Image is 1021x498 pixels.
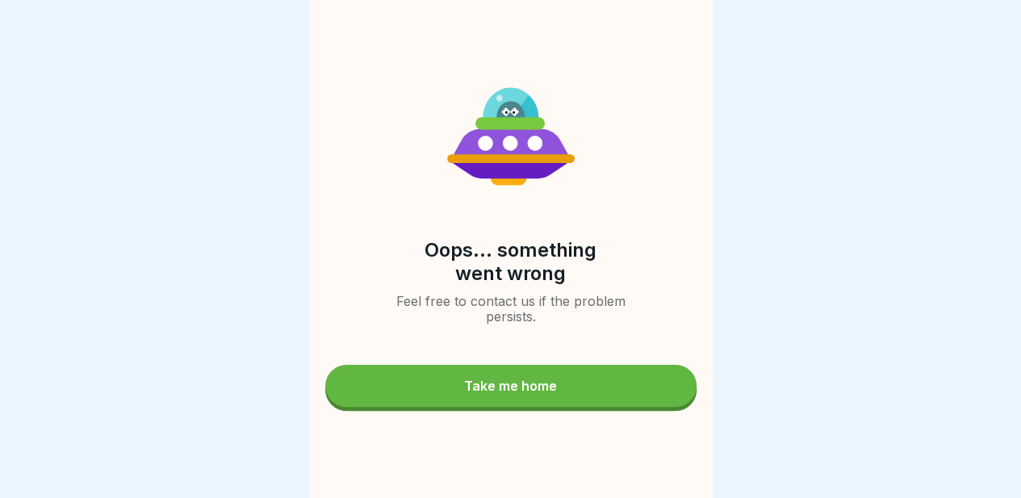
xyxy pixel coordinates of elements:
[390,239,632,286] h1: Oops... something went wrong
[325,365,697,407] button: Take me home
[464,379,557,393] div: Take me home
[325,365,697,411] a: Take me home
[447,87,575,186] img: ufo.svg
[390,294,632,324] p: Feel free to contact us if the problem persists.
